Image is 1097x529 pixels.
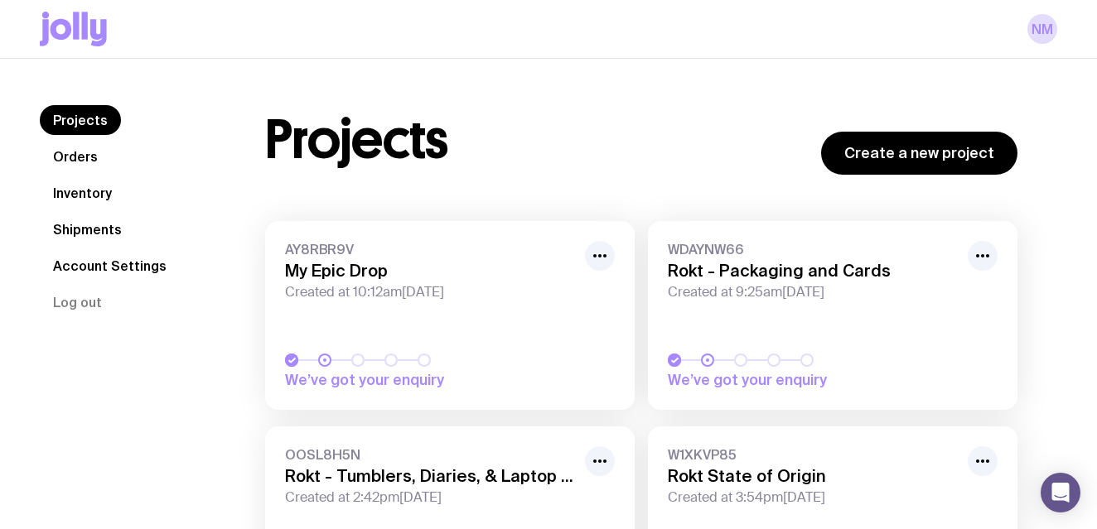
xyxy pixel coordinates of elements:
a: WDAYNW66Rokt - Packaging and CardsCreated at 9:25am[DATE]We’ve got your enquiry [648,221,1017,410]
a: Shipments [40,214,135,244]
a: Inventory [40,178,125,208]
h3: Rokt - Packaging and Cards [668,261,958,281]
a: Create a new project [821,132,1017,175]
span: Created at 9:25am[DATE] [668,284,958,301]
a: Orders [40,142,111,171]
h3: My Epic Drop [285,261,575,281]
a: Account Settings [40,251,180,281]
a: AY8RBR9VMy Epic DropCreated at 10:12am[DATE]We’ve got your enquiry [265,221,635,410]
span: OOSL8H5N [285,446,575,463]
span: Created at 10:12am[DATE] [285,284,575,301]
span: AY8RBR9V [285,241,575,257]
h3: Rokt State of Origin [668,466,958,486]
h3: Rokt - Tumblers, Diaries, & Laptop Sleeves [285,466,575,486]
h1: Projects [265,113,448,166]
div: Open Intercom Messenger [1041,473,1080,512]
span: W1XKVP85 [668,446,958,463]
span: Created at 2:42pm[DATE] [285,489,575,506]
button: Log out [40,287,115,317]
a: NM [1027,14,1057,44]
span: We’ve got your enquiry [668,370,892,390]
a: Projects [40,105,121,135]
span: We’ve got your enquiry [285,370,509,390]
span: Created at 3:54pm[DATE] [668,489,958,506]
span: WDAYNW66 [668,241,958,257]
